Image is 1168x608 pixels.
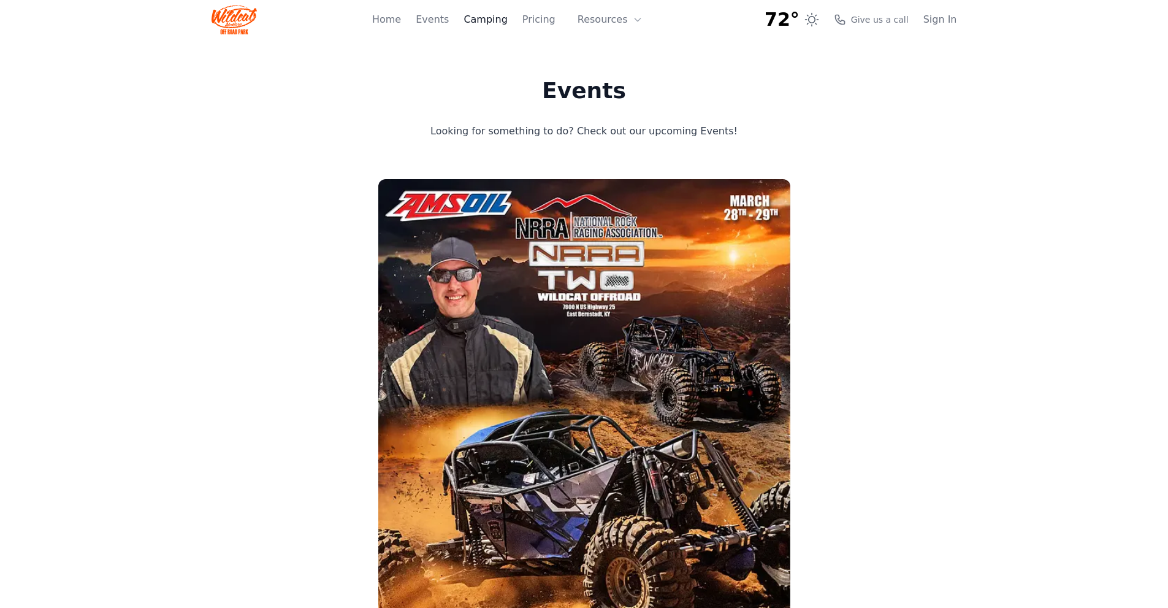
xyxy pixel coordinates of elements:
[416,12,449,27] a: Events
[851,13,909,26] span: Give us a call
[372,12,401,27] a: Home
[522,12,555,27] a: Pricing
[381,79,787,103] h1: Events
[464,12,507,27] a: Camping
[923,12,957,27] a: Sign In
[570,7,650,32] button: Resources
[834,13,909,26] a: Give us a call
[212,5,258,34] img: Wildcat Logo
[381,123,787,140] p: Looking for something to do? Check out our upcoming Events!
[765,9,800,31] span: 72°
